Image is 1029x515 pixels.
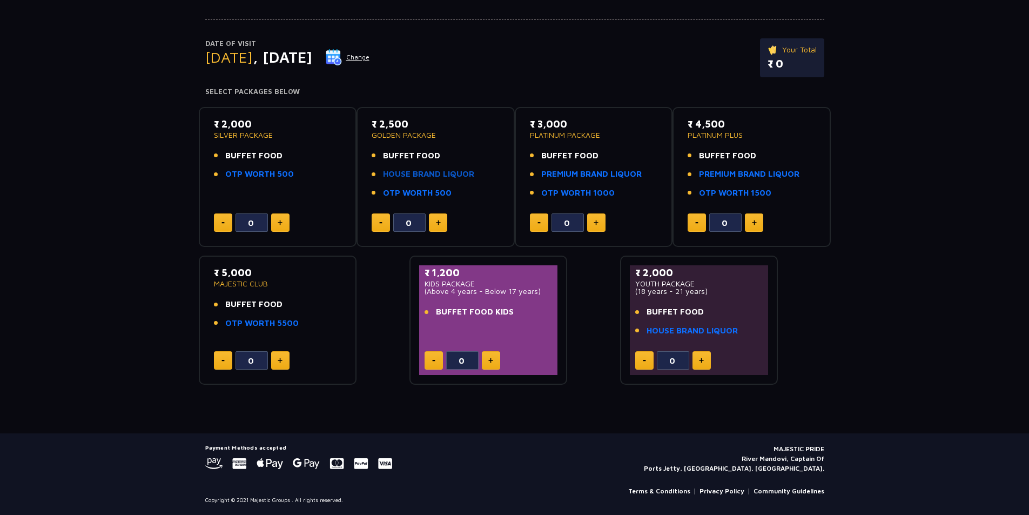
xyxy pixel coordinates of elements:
p: GOLDEN PACKAGE [372,131,500,139]
p: MAJESTIC CLUB [214,280,342,287]
p: ₹ 4,500 [688,117,816,131]
p: YOUTH PACKAGE [635,280,763,287]
span: [DATE] [205,48,253,66]
span: BUFFET FOOD [541,150,598,162]
img: ticket [768,44,779,56]
a: OTP WORTH 5500 [225,317,299,330]
img: minus [379,222,382,224]
a: OTP WORTH 1000 [541,187,615,199]
p: ₹ 3,000 [530,117,658,131]
a: Community Guidelines [754,486,824,496]
p: ₹ 2,000 [635,265,763,280]
p: KIDS PACKAGE [425,280,553,287]
p: SILVER PACKAGE [214,131,342,139]
p: ₹ 1,200 [425,265,553,280]
p: ₹ 2,500 [372,117,500,131]
p: (18 years - 21 years) [635,287,763,295]
span: BUFFET FOOD [647,306,704,318]
a: PREMIUM BRAND LIQUOR [541,168,642,180]
p: (Above 4 years - Below 17 years) [425,287,553,295]
span: BUFFET FOOD [699,150,756,162]
img: plus [752,220,757,225]
span: BUFFET FOOD [225,150,283,162]
p: ₹ 0 [768,56,817,72]
img: minus [695,222,698,224]
p: Date of Visit [205,38,370,49]
img: minus [643,360,646,362]
img: minus [221,222,225,224]
img: plus [278,358,283,363]
p: PLATINUM PLUS [688,131,816,139]
p: PLATINUM PACKAGE [530,131,658,139]
h5: Payment Methods accepted [205,444,392,451]
a: HOUSE BRAND LIQUOR [647,325,738,337]
a: Terms & Conditions [628,486,690,496]
a: PREMIUM BRAND LIQUOR [699,168,799,180]
img: minus [221,360,225,362]
img: plus [488,358,493,363]
img: plus [594,220,598,225]
img: plus [436,220,441,225]
a: HOUSE BRAND LIQUOR [383,168,474,180]
a: OTP WORTH 1500 [699,187,771,199]
span: BUFFET FOOD [383,150,440,162]
img: plus [278,220,283,225]
img: minus [432,360,435,362]
p: ₹ 5,000 [214,265,342,280]
a: Privacy Policy [700,486,744,496]
img: minus [537,222,541,224]
button: Change [325,49,370,66]
a: OTP WORTH 500 [225,168,294,180]
h4: Select Packages Below [205,88,824,96]
p: MAJESTIC PRIDE River Mandovi, Captain Of Ports Jetty, [GEOGRAPHIC_DATA], [GEOGRAPHIC_DATA]. [644,444,824,473]
p: Your Total [768,44,817,56]
p: Copyright © 2021 Majestic Groups . All rights reserved. [205,496,343,504]
span: , [DATE] [253,48,312,66]
p: ₹ 2,000 [214,117,342,131]
span: BUFFET FOOD KIDS [436,306,514,318]
a: OTP WORTH 500 [383,187,452,199]
img: plus [699,358,704,363]
span: BUFFET FOOD [225,298,283,311]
